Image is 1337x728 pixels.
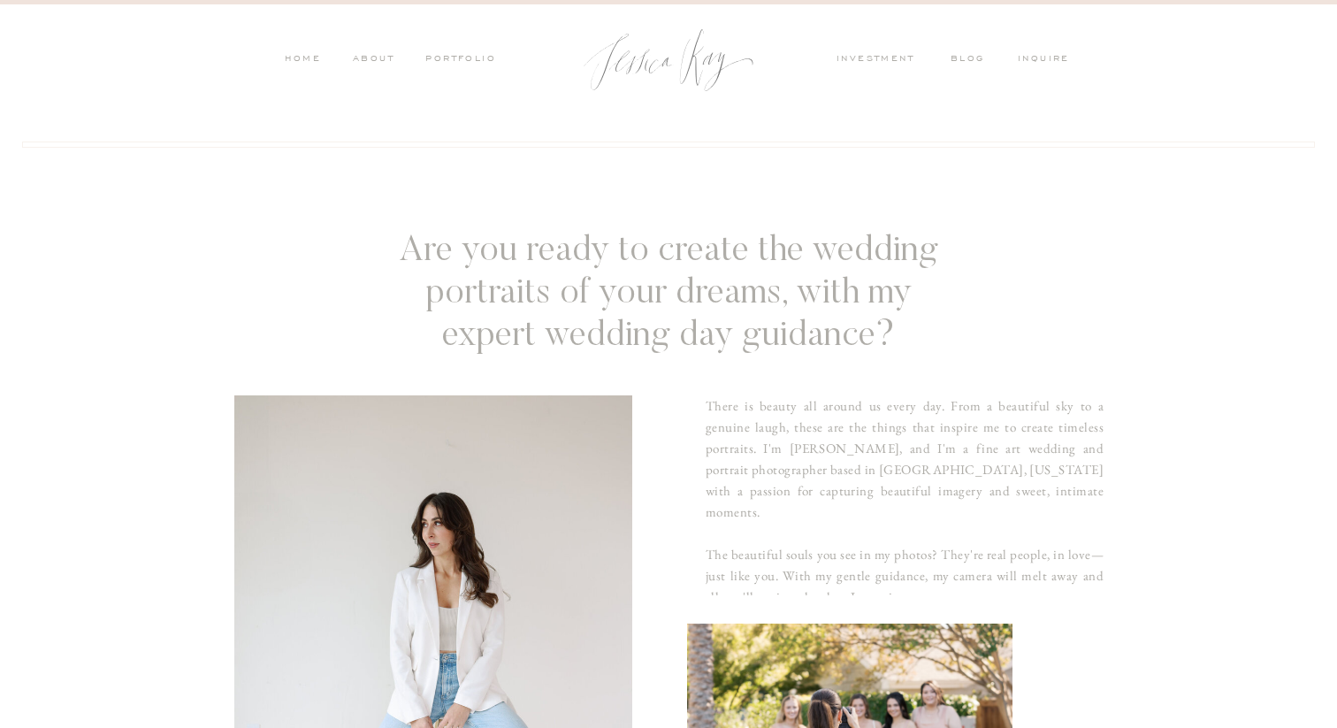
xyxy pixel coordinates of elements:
h3: There is beauty all around us every day. From a beautiful sky to a genuine laugh, these are the t... [706,395,1104,595]
a: inquire [1018,52,1078,68]
a: ABOUT [348,52,394,68]
a: PORTFOLIO [423,52,496,68]
a: investment [837,52,923,68]
a: HOME [284,52,321,68]
a: blog [951,52,997,68]
h3: Are you ready to create the wedding portraits of your dreams, with my expert wedding day guidance? [384,231,953,359]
